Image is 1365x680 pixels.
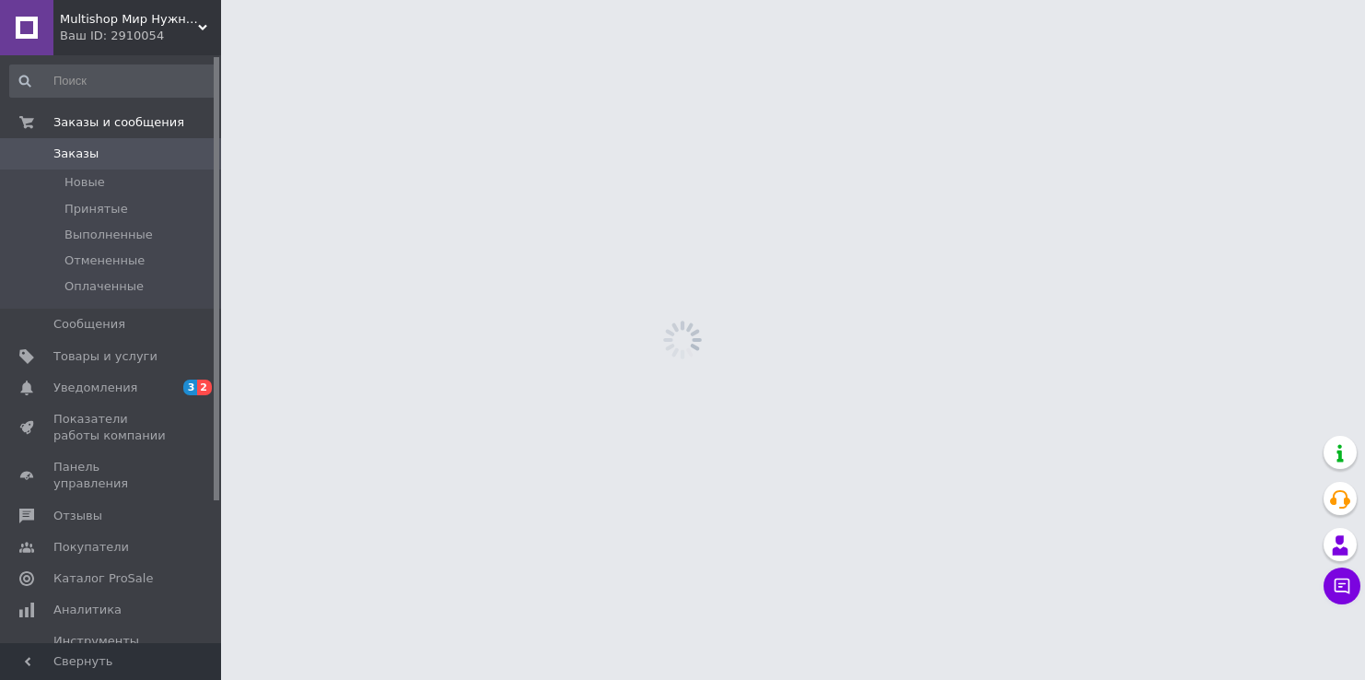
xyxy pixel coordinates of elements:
span: Инструменты вебмастера и SEO [53,633,170,666]
span: Оплаченные [64,278,144,295]
span: Multishop Мир Нужных Товаров [60,11,198,28]
span: 2 [197,380,212,395]
button: Чат с покупателем [1324,568,1360,604]
span: Выполненные [64,227,153,243]
span: Новые [64,174,105,191]
span: Принятые [64,201,128,217]
div: Ваш ID: 2910054 [60,28,221,44]
span: Уведомления [53,380,137,396]
span: Заказы [53,146,99,162]
input: Поиск [9,64,217,98]
span: Покупатели [53,539,129,556]
span: Товары и услуги [53,348,157,365]
span: Заказы и сообщения [53,114,184,131]
span: Каталог ProSale [53,570,153,587]
span: Сообщения [53,316,125,333]
span: Отмененные [64,252,145,269]
span: Отзывы [53,508,102,524]
span: 3 [183,380,198,395]
span: Панель управления [53,459,170,492]
span: Аналитика [53,602,122,618]
span: Показатели работы компании [53,411,170,444]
